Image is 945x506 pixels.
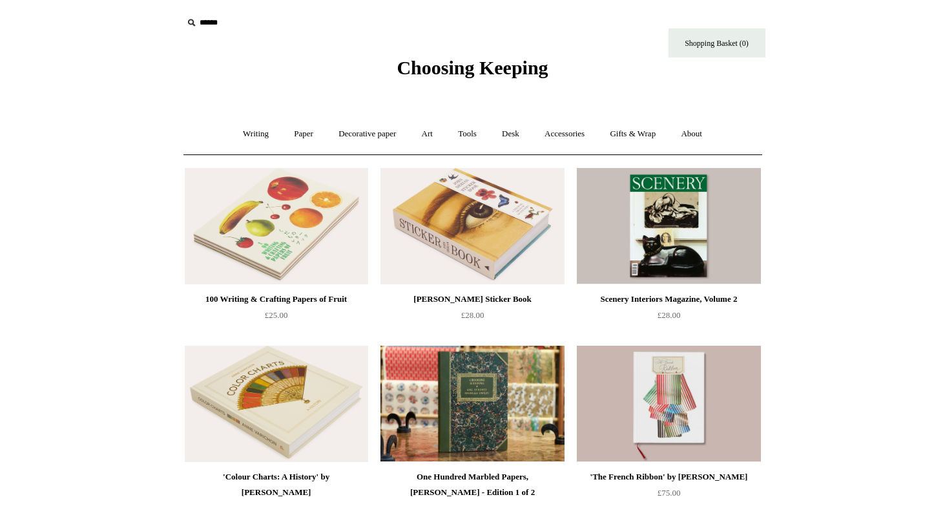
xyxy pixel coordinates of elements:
a: Accessories [533,117,596,151]
a: Choosing Keeping [397,67,548,76]
a: Paper [282,117,325,151]
div: 'Colour Charts: A History' by [PERSON_NAME] [188,469,365,500]
a: 'The French Ribbon' by Suzanne Slesin 'The French Ribbon' by Suzanne Slesin [577,346,760,462]
span: £28.00 [461,310,484,320]
a: Desk [490,117,531,151]
div: Scenery Interiors Magazine, Volume 2 [580,291,757,307]
a: Art [410,117,444,151]
img: 'The French Ribbon' by Suzanne Slesin [577,346,760,462]
a: Writing [231,117,280,151]
a: John Derian Sticker Book John Derian Sticker Book [380,168,564,284]
a: Scenery Interiors Magazine, Volume 2 £28.00 [577,291,760,344]
a: Decorative paper [327,117,408,151]
span: Choosing Keeping [397,57,548,78]
span: £25.00 [265,310,288,320]
a: About [669,117,714,151]
img: John Derian Sticker Book [380,168,564,284]
a: One Hundred Marbled Papers, John Jeffery - Edition 1 of 2 One Hundred Marbled Papers, John Jeffer... [380,346,564,462]
div: 'The French Ribbon' by [PERSON_NAME] [580,469,757,485]
a: 100 Writing & Crafting Papers of Fruit £25.00 [185,291,368,344]
div: One Hundred Marbled Papers, [PERSON_NAME] - Edition 1 of 2 [384,469,561,500]
div: 100 Writing & Crafting Papers of Fruit [188,291,365,307]
img: Scenery Interiors Magazine, Volume 2 [577,168,760,284]
span: £75.00 [658,488,681,498]
a: Gifts & Wrap [598,117,667,151]
div: [PERSON_NAME] Sticker Book [384,291,561,307]
a: 100 Writing & Crafting Papers of Fruit 100 Writing & Crafting Papers of Fruit [185,168,368,284]
a: Shopping Basket (0) [669,28,765,58]
a: Tools [446,117,488,151]
span: £28.00 [658,310,681,320]
img: 'Colour Charts: A History' by Anne Varichon [185,346,368,462]
img: 100 Writing & Crafting Papers of Fruit [185,168,368,284]
a: Scenery Interiors Magazine, Volume 2 Scenery Interiors Magazine, Volume 2 [577,168,760,284]
a: 'Colour Charts: A History' by Anne Varichon 'Colour Charts: A History' by Anne Varichon [185,346,368,462]
img: One Hundred Marbled Papers, John Jeffery - Edition 1 of 2 [380,346,564,462]
a: [PERSON_NAME] Sticker Book £28.00 [380,291,564,344]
